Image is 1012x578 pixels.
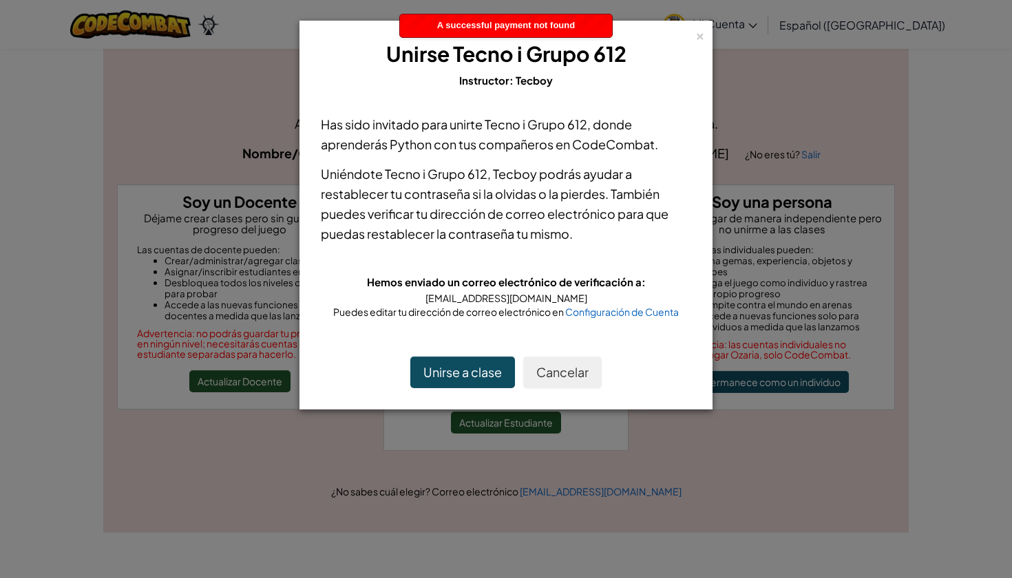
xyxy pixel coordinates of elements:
[333,306,565,318] span: Puedes editar tu dirección de correo electrónico en
[385,166,487,182] span: Tecno i Grupo 612
[695,27,705,41] div: ×
[565,306,679,318] a: Configuración de Cuenta
[410,356,515,388] button: Unirse a clase
[459,74,516,87] span: Instructor:
[437,20,575,30] span: A successful payment not found
[485,116,587,132] span: Tecno i Grupo 612
[523,356,602,388] button: Cancelar
[390,136,432,152] span: Python
[321,166,385,182] span: Uniéndote
[493,166,537,182] span: Tecboy
[516,74,553,87] span: Tecboy
[367,275,646,288] span: Hemos enviado un correo electrónico de verificación a:
[453,41,626,67] span: Tecno i Grupo 612
[321,116,485,132] span: Has sido invitado para unirte
[386,41,450,67] span: Unirse
[321,291,691,305] div: [EMAIL_ADDRESS][DOMAIN_NAME]
[487,166,493,182] span: ,
[432,136,658,152] span: con tus compañeros en CodeCombat.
